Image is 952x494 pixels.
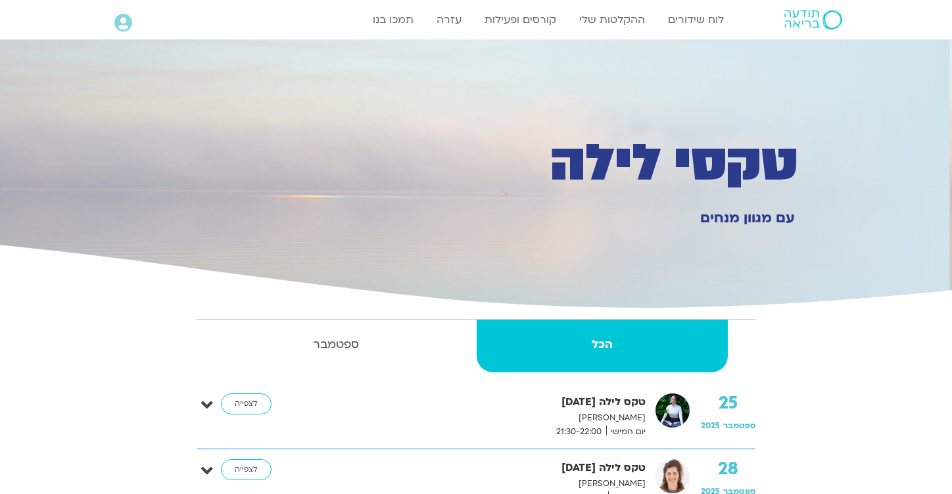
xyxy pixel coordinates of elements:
[366,7,420,32] a: תמכו בנו
[478,7,563,32] a: קורסים ופעילות
[701,393,755,413] strong: 25
[477,335,728,355] strong: הכל
[300,411,646,425] p: [PERSON_NAME]
[606,425,646,439] span: יום חמישי
[349,140,798,187] h1: טקסי לילה
[477,320,728,372] a: הכל
[430,7,468,32] a: עזרה
[221,393,272,414] a: לצפייה
[300,459,646,477] strong: טקס לילה [DATE]
[784,10,842,30] img: תודעה בריאה
[198,320,474,372] a: ספטמבר
[300,393,646,411] strong: טקס לילה [DATE]
[661,7,730,32] a: לוח שידורים
[581,210,796,226] h2: עם מגוון מנחים
[221,459,272,480] a: לצפייה
[701,459,755,479] strong: 28
[573,7,652,32] a: ההקלטות שלי
[198,335,474,355] strong: ספטמבר
[701,420,720,431] span: 2025
[723,420,755,431] span: ספטמבר
[300,477,646,491] p: [PERSON_NAME]
[552,425,606,439] span: 21:30-22:00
